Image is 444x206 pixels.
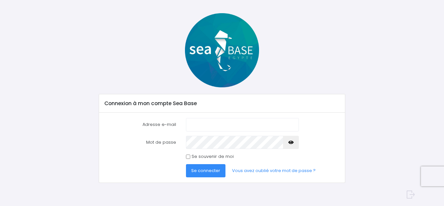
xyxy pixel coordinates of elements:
[99,94,345,113] div: Connexion à mon compte Sea Base
[191,167,220,174] span: Se connecter
[99,118,181,131] label: Adresse e-mail
[227,164,321,177] a: Vous avez oublié votre mot de passe ?
[192,153,234,160] label: Se souvenir de moi
[99,136,181,149] label: Mot de passe
[186,164,225,177] button: Se connecter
